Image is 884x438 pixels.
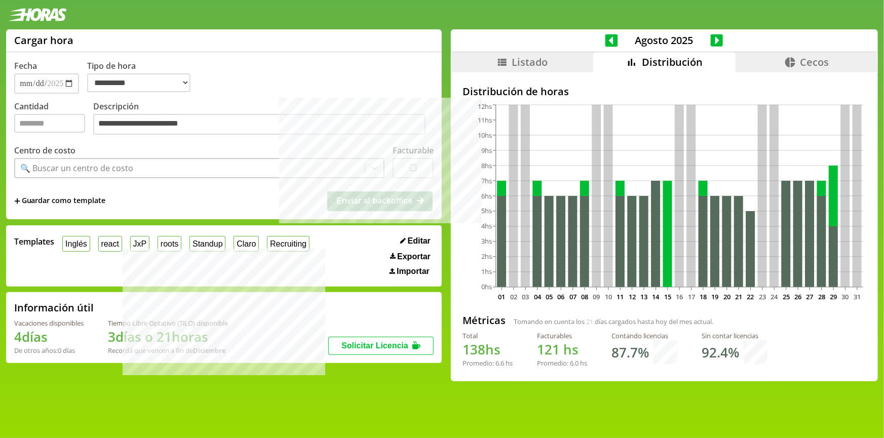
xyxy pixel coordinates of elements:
[193,346,225,355] b: Diciembre
[463,85,866,98] h2: Distribución de horas
[830,292,837,301] text: 29
[537,340,560,359] span: 121
[537,331,588,340] div: Facturables
[463,340,486,359] span: 138
[14,114,85,133] input: Cantidad
[702,343,740,362] h1: 92.4 %
[463,359,513,368] div: Promedio: hs
[481,267,492,276] tspan: 1hs
[481,191,492,201] tspan: 6hs
[618,33,711,47] span: Agosto 2025
[759,292,766,301] text: 23
[854,292,861,301] text: 31
[478,102,492,111] tspan: 12hs
[664,292,671,301] text: 15
[496,359,505,368] span: 6.6
[783,292,790,301] text: 25
[700,292,707,301] text: 18
[510,292,517,301] text: 02
[14,301,94,314] h2: Información útil
[14,33,73,47] h1: Cargar hora
[617,292,624,301] text: 11
[806,292,813,301] text: 27
[537,359,588,368] div: Promedio: hs
[818,292,825,301] text: 28
[189,236,225,252] button: Standup
[735,292,742,301] text: 21
[87,73,190,92] select: Tipo de hora
[481,161,492,170] tspan: 8hs
[612,343,649,362] h1: 87.7 %
[640,292,647,301] text: 13
[8,8,67,21] img: logotipo
[397,252,431,261] span: Exportar
[108,318,228,328] div: Tiempo Libre Optativo (TiLO) disponible
[98,236,122,252] button: react
[514,317,714,326] span: Tomando en cuenta los días cargados hasta hoy del mes actual.
[652,292,660,301] text: 14
[14,236,54,247] span: Templates
[234,236,259,252] button: Claro
[481,252,492,261] tspan: 2hs
[481,222,492,231] tspan: 4hs
[642,55,703,69] span: Distribución
[481,176,492,185] tspan: 7hs
[463,331,513,340] div: Total
[533,292,541,301] text: 04
[267,236,310,252] button: Recruiting
[397,236,434,246] button: Editar
[546,292,553,301] text: 05
[14,195,105,207] span: +Guardar como template
[408,236,431,246] span: Editar
[14,101,93,138] label: Cantidad
[569,292,576,301] text: 07
[481,207,492,216] tspan: 5hs
[108,328,228,346] h1: 3 días o 21 horas
[570,359,579,368] span: 6.0
[14,60,37,71] label: Fecha
[341,341,408,350] span: Solicitar Licencia
[14,195,20,207] span: +
[62,236,90,252] button: Inglés
[481,146,492,155] tspan: 9hs
[387,252,434,262] button: Exportar
[711,292,718,301] text: 19
[537,340,588,359] h1: hs
[747,292,754,301] text: 22
[130,236,149,252] button: JxP
[87,60,199,94] label: Tipo de hora
[108,346,228,355] div: Recordá que vencen a fin de
[20,163,133,174] div: 🔍 Buscar un centro de costo
[481,283,492,292] tspan: 0hs
[593,292,600,301] text: 09
[522,292,529,301] text: 03
[702,331,768,340] div: Sin contar licencias
[14,145,75,156] label: Centro de costo
[463,313,506,327] h2: Métricas
[14,318,84,328] div: Vacaciones disponibles
[629,292,636,301] text: 12
[800,55,829,69] span: Cecos
[587,317,594,326] span: 21
[676,292,683,301] text: 16
[581,292,588,301] text: 08
[478,115,492,125] tspan: 11hs
[397,267,430,276] span: Importar
[605,292,612,301] text: 10
[478,131,492,140] tspan: 10hs
[93,114,426,135] textarea: Descripción
[158,236,181,252] button: roots
[14,328,84,346] h1: 4 días
[14,346,84,355] div: De otros años: 0 días
[842,292,849,301] text: 30
[794,292,801,301] text: 26
[557,292,564,301] text: 06
[393,145,434,156] label: Facturable
[688,292,695,301] text: 17
[463,340,513,359] h1: hs
[498,292,505,301] text: 01
[723,292,731,301] text: 20
[612,331,678,340] div: Contando licencias
[328,337,434,355] button: Solicitar Licencia
[93,101,434,138] label: Descripción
